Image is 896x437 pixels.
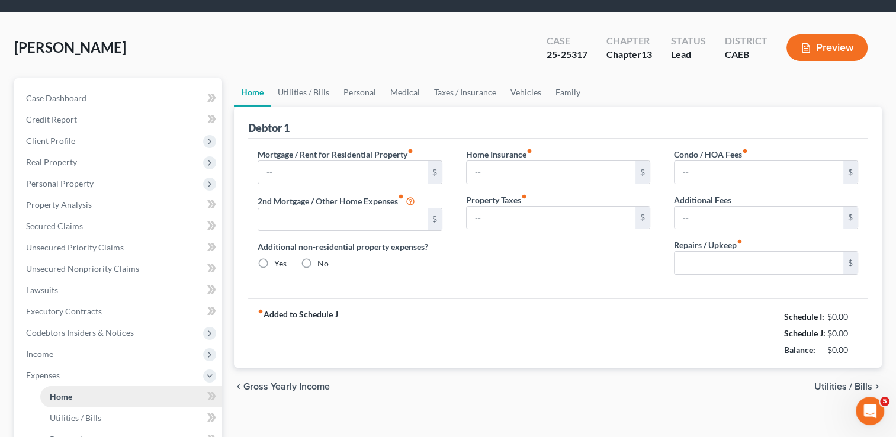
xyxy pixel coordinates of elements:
[26,327,134,338] span: Codebtors Insiders & Notices
[271,78,336,107] a: Utilities / Bills
[248,121,290,135] div: Debtor 1
[547,48,587,62] div: 25-25317
[675,252,843,274] input: --
[258,194,415,208] label: 2nd Mortgage / Other Home Expenses
[843,252,858,274] div: $
[827,327,859,339] div: $0.00
[635,207,650,229] div: $
[17,258,222,279] a: Unsecured Nonpriority Claims
[26,242,124,252] span: Unsecured Priority Claims
[17,237,222,258] a: Unsecured Priority Claims
[317,258,329,269] label: No
[521,194,527,200] i: fiber_manual_record
[40,407,222,429] a: Utilities / Bills
[814,382,882,391] button: Utilities / Bills chevron_right
[26,136,75,146] span: Client Profile
[427,78,503,107] a: Taxes / Insurance
[548,78,587,107] a: Family
[526,148,532,154] i: fiber_manual_record
[827,311,859,323] div: $0.00
[786,34,868,61] button: Preview
[606,34,652,48] div: Chapter
[234,382,243,391] i: chevron_left
[26,157,77,167] span: Real Property
[671,34,706,48] div: Status
[856,397,884,425] iframe: Intercom live chat
[675,207,843,229] input: --
[258,240,442,253] label: Additional non-residential property expenses?
[641,49,652,60] span: 13
[503,78,548,107] a: Vehicles
[336,78,383,107] a: Personal
[843,161,858,184] div: $
[26,285,58,295] span: Lawsuits
[606,48,652,62] div: Chapter
[635,161,650,184] div: $
[674,148,748,160] label: Condo / HOA Fees
[40,386,222,407] a: Home
[407,148,413,154] i: fiber_manual_record
[26,370,60,380] span: Expenses
[17,88,222,109] a: Case Dashboard
[872,382,882,391] i: chevron_right
[784,311,824,322] strong: Schedule I:
[274,258,287,269] label: Yes
[827,344,859,356] div: $0.00
[258,208,427,231] input: --
[428,161,442,184] div: $
[675,161,843,184] input: --
[467,161,635,184] input: --
[466,194,527,206] label: Property Taxes
[467,207,635,229] input: --
[258,309,338,358] strong: Added to Schedule J
[26,114,77,124] span: Credit Report
[880,397,889,406] span: 5
[725,34,767,48] div: District
[258,309,264,314] i: fiber_manual_record
[26,221,83,231] span: Secured Claims
[17,279,222,301] a: Lawsuits
[784,345,815,355] strong: Balance:
[26,349,53,359] span: Income
[258,148,413,160] label: Mortgage / Rent for Residential Property
[234,382,330,391] button: chevron_left Gross Yearly Income
[671,48,706,62] div: Lead
[742,148,748,154] i: fiber_manual_record
[17,301,222,322] a: Executory Contracts
[26,200,92,210] span: Property Analysis
[725,48,767,62] div: CAEB
[814,382,872,391] span: Utilities / Bills
[398,194,404,200] i: fiber_manual_record
[26,178,94,188] span: Personal Property
[26,93,86,103] span: Case Dashboard
[466,148,532,160] label: Home Insurance
[737,239,743,245] i: fiber_manual_record
[784,328,826,338] strong: Schedule J:
[674,239,743,251] label: Repairs / Upkeep
[17,109,222,130] a: Credit Report
[843,207,858,229] div: $
[50,413,101,423] span: Utilities / Bills
[26,306,102,316] span: Executory Contracts
[50,391,72,401] span: Home
[383,78,427,107] a: Medical
[258,161,427,184] input: --
[547,34,587,48] div: Case
[428,208,442,231] div: $
[14,38,126,56] span: [PERSON_NAME]
[17,216,222,237] a: Secured Claims
[674,194,731,206] label: Additional Fees
[243,382,330,391] span: Gross Yearly Income
[234,78,271,107] a: Home
[26,264,139,274] span: Unsecured Nonpriority Claims
[17,194,222,216] a: Property Analysis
